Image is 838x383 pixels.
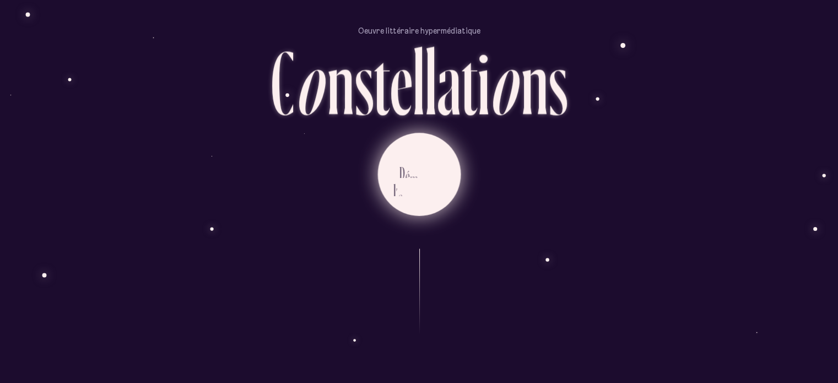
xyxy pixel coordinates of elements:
[435,192,440,214] div: c
[440,192,445,214] div: e
[374,37,390,128] div: t
[413,191,418,212] div: é
[430,192,435,214] div: n
[418,191,422,213] div: r
[393,180,396,202] div: l
[521,37,548,128] div: n
[405,165,410,187] div: é
[398,186,403,207] div: e
[548,37,567,128] div: s
[422,192,425,213] div: i
[425,37,437,128] div: l
[354,37,374,128] div: s
[478,37,490,128] div: i
[327,37,354,128] div: n
[399,162,405,184] div: D
[390,37,413,128] div: e
[403,188,408,209] div: x
[294,37,327,128] div: o
[425,192,430,214] div: e
[271,37,294,128] div: C
[461,37,478,128] div: t
[408,190,413,211] div: p
[418,170,423,191] div: a
[410,168,418,189] div: m
[488,37,521,128] div: o
[396,183,398,204] div: ’
[372,128,466,222] button: Démarrerl’expérience
[358,26,480,37] p: Oeuvre littéraire hypermédiatique
[437,37,461,128] div: a
[413,37,425,128] div: l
